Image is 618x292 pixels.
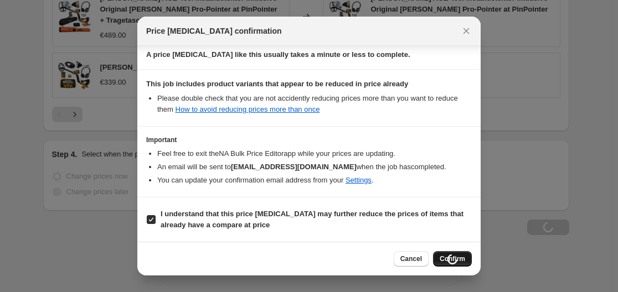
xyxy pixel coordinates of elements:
[146,80,408,88] b: This job includes product variants that appear to be reduced in price already
[146,50,410,59] b: A price [MEDICAL_DATA] like this usually takes a minute or less to complete.
[400,254,422,263] span: Cancel
[157,148,472,159] li: Feel free to exit the NA Bulk Price Editor app while your prices are updating.
[231,163,357,171] b: [EMAIL_ADDRESS][DOMAIN_NAME]
[146,25,282,36] span: Price [MEDICAL_DATA] confirmation
[161,210,463,229] b: I understand that this price [MEDICAL_DATA] may further reduce the prices of items that already h...
[346,176,372,184] a: Settings
[459,23,474,39] button: Close
[176,105,320,113] a: How to avoid reducing prices more than once
[394,251,429,267] button: Cancel
[157,161,472,173] li: An email will be sent to when the job has completed .
[157,175,472,186] li: You can update your confirmation email address from your .
[157,93,472,115] li: Please double check that you are not accidently reducing prices more than you want to reduce them
[146,135,472,144] h3: Important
